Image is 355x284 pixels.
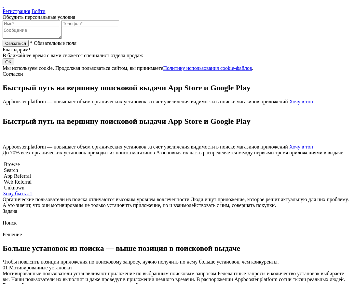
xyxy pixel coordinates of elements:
[3,191,32,196] a: Хочу быть #1
[3,220,17,226] span: Поиск
[3,65,352,71] div: Мы используем cookie. Продолжая пользоваться сайтом, вы принимаете .
[3,47,352,53] div: Благодарим!
[3,71,352,77] div: Согласен
[163,65,252,71] a: Политику использования cookie-файлов
[3,8,30,14] a: Регистрация
[3,99,288,104] span: Appbooster.platform — повышает объем органических установок за счет увеличения видимости в поиске...
[3,197,349,208] span: Люди ищут приложение, которое решит актуальную для них проблему. А это значит, что они мотивирова...
[3,58,14,65] button: OK
[3,197,189,202] span: Органические пользователи из поиска отличаются высоким уровнем вовлеченности
[156,150,343,155] span: А основная их часть распределяется между первыми тремя приложениями в выдаче
[3,271,216,276] span: Мотивированные пользователи устанавливают приложение по выбранным поисковым запросам
[3,144,288,149] span: Appbooster.platform — повышает объем органических установок за счет увеличения видимости в поиске...
[32,8,46,14] a: Войти
[4,179,32,185] span: Web Referral
[4,185,24,190] span: Unknown
[3,53,352,58] div: В ближайнее время с вами свяжется специалист отдела продаж
[3,208,17,214] span: Задача
[3,232,22,237] span: Решение
[4,167,18,173] span: Search
[3,244,352,253] h2: Больше установок из поиска — выше позиция в поисковой выдаче
[3,150,155,155] span: До 70% всех органических установок приходит из поиска магазинов
[4,173,31,179] span: App Referral
[30,40,76,46] span: * Обязательные поля
[3,259,279,265] span: Чтобы повысить позиции приложения по поисковому запросу, нужно получить по нему больше установок,...
[4,161,20,167] span: Browse
[3,117,352,126] h1: Быстрый путь на вершину поисковой выдачи App Store и Google Play
[3,40,29,47] input: Связаться
[3,84,352,92] h1: Быстрый путь на вершину поисковой выдачи App Store и Google Play
[289,144,313,149] a: Хочу в топ
[3,265,8,270] span: 01
[61,20,119,27] input: Телефон*
[9,265,72,270] span: Мотивированные установки
[289,99,313,104] a: Хочу в топ
[3,14,352,20] div: Обсудить персональные условия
